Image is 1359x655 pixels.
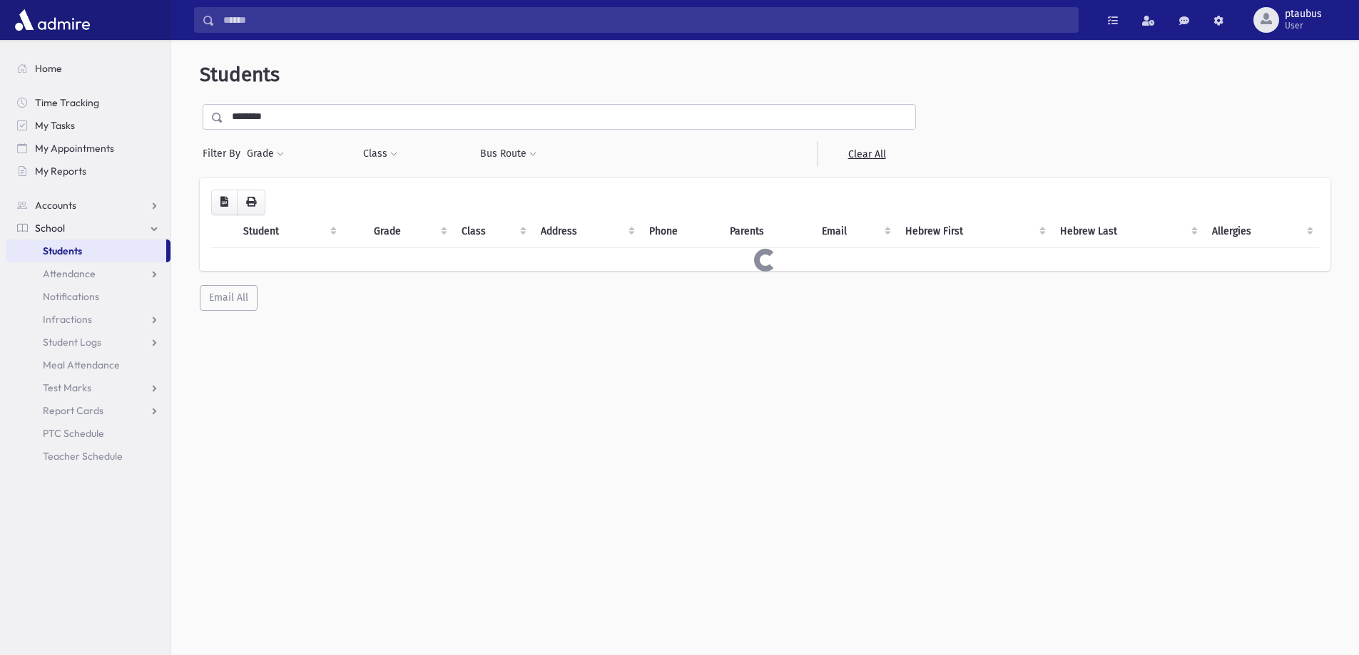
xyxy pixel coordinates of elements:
a: Time Tracking [6,91,170,114]
input: Search [215,7,1078,33]
a: School [6,217,170,239]
span: Meal Attendance [43,359,120,371]
span: User [1285,20,1322,31]
a: My Tasks [6,114,170,137]
img: AdmirePro [11,6,93,34]
span: My Tasks [35,119,75,132]
span: ptaubus [1285,9,1322,20]
span: Report Cards [43,404,103,417]
a: Home [6,57,170,80]
th: Student [235,215,342,248]
span: Accounts [35,199,76,212]
a: Students [6,239,166,262]
button: Class [362,141,398,167]
button: Print [237,190,265,215]
a: Attendance [6,262,170,285]
th: Parents [721,215,813,248]
a: Student Logs [6,331,170,354]
span: Time Tracking [35,96,99,109]
th: Hebrew First [897,215,1051,248]
a: PTC Schedule [6,422,170,445]
a: Teacher Schedule [6,445,170,468]
a: Report Cards [6,399,170,422]
a: Test Marks [6,376,170,399]
th: Phone [641,215,721,248]
span: Attendance [43,267,96,280]
a: Notifications [6,285,170,308]
th: Allergies [1203,215,1319,248]
a: Meal Attendance [6,354,170,376]
th: Address [532,215,641,248]
span: School [35,222,65,234]
th: Email [813,215,897,248]
span: Students [200,63,280,86]
a: Clear All [817,141,916,167]
a: Infractions [6,308,170,331]
span: Infractions [43,313,92,326]
th: Class [453,215,533,248]
a: Accounts [6,194,170,217]
button: Bus Route [479,141,537,167]
span: My Reports [35,165,86,177]
span: My Appointments [35,142,114,155]
span: PTC Schedule [43,427,104,440]
span: Test Marks [43,381,91,394]
span: Student Logs [43,336,101,349]
span: Home [35,62,62,75]
span: Notifications [43,290,99,303]
th: Hebrew Last [1052,215,1204,248]
a: My Reports [6,160,170,182]
th: Grade [365,215,452,248]
span: Students [43,244,82,257]
button: Email All [200,285,258,311]
a: My Appointments [6,137,170,160]
button: CSV [211,190,238,215]
span: Filter By [203,146,246,161]
button: Grade [246,141,285,167]
span: Teacher Schedule [43,450,123,463]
